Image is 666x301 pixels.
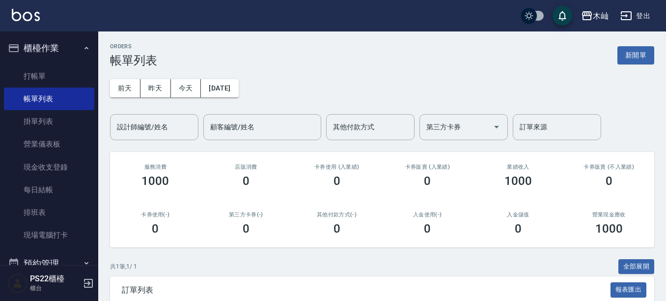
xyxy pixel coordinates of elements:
h3: 服務消費 [122,164,189,170]
h3: 0 [606,174,612,188]
h3: 0 [333,222,340,236]
h2: 卡券販賣 (入業績) [394,164,461,170]
button: 預約管理 [4,251,94,276]
a: 打帳單 [4,65,94,88]
a: 掛單列表 [4,110,94,133]
h2: 其他付款方式(-) [303,211,370,218]
h2: 店販消費 [213,164,280,170]
span: 訂單列表 [122,285,610,295]
h3: 0 [243,222,250,236]
h3: 0 [333,174,340,188]
a: 新開單 [617,50,654,60]
h3: 帳單列表 [110,54,157,67]
h2: 入金儲值 [485,211,552,218]
button: Open [489,119,504,135]
button: 全部展開 [618,259,655,274]
p: 櫃台 [30,284,80,293]
h2: 業績收入 [485,164,552,170]
p: 共 1 筆, 1 / 1 [110,262,137,271]
button: 櫃檯作業 [4,35,94,61]
button: 新開單 [617,46,654,64]
a: 現場電腦打卡 [4,224,94,246]
h2: 營業現金應收 [575,211,642,218]
a: 營業儀表板 [4,133,94,155]
img: Logo [12,9,40,21]
h2: 卡券使用 (入業績) [303,164,370,170]
button: 登出 [616,7,654,25]
a: 報表匯出 [610,285,647,294]
h3: 0 [424,174,431,188]
button: 昨天 [140,79,171,97]
h3: 0 [515,222,522,236]
button: 今天 [171,79,201,97]
h2: 第三方卡券(-) [213,211,280,218]
h3: 1000 [504,174,532,188]
button: 前天 [110,79,140,97]
h3: 0 [152,222,159,236]
a: 現金收支登錄 [4,156,94,179]
h3: 0 [243,174,250,188]
a: 帳單列表 [4,88,94,110]
h5: PS22櫃檯 [30,274,80,284]
button: save [553,6,572,26]
h2: ORDERS [110,43,157,50]
h2: 入金使用(-) [394,211,461,218]
h2: 卡券販賣 (不入業績) [575,164,642,170]
button: [DATE] [201,79,238,97]
a: 排班表 [4,201,94,224]
img: Person [8,273,28,293]
a: 每日結帳 [4,179,94,201]
h3: 0 [424,222,431,236]
button: 木屾 [577,6,612,26]
button: 報表匯出 [610,282,647,298]
h3: 1000 [141,174,169,188]
div: 木屾 [593,10,609,22]
h3: 1000 [595,222,623,236]
h2: 卡券使用(-) [122,211,189,218]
